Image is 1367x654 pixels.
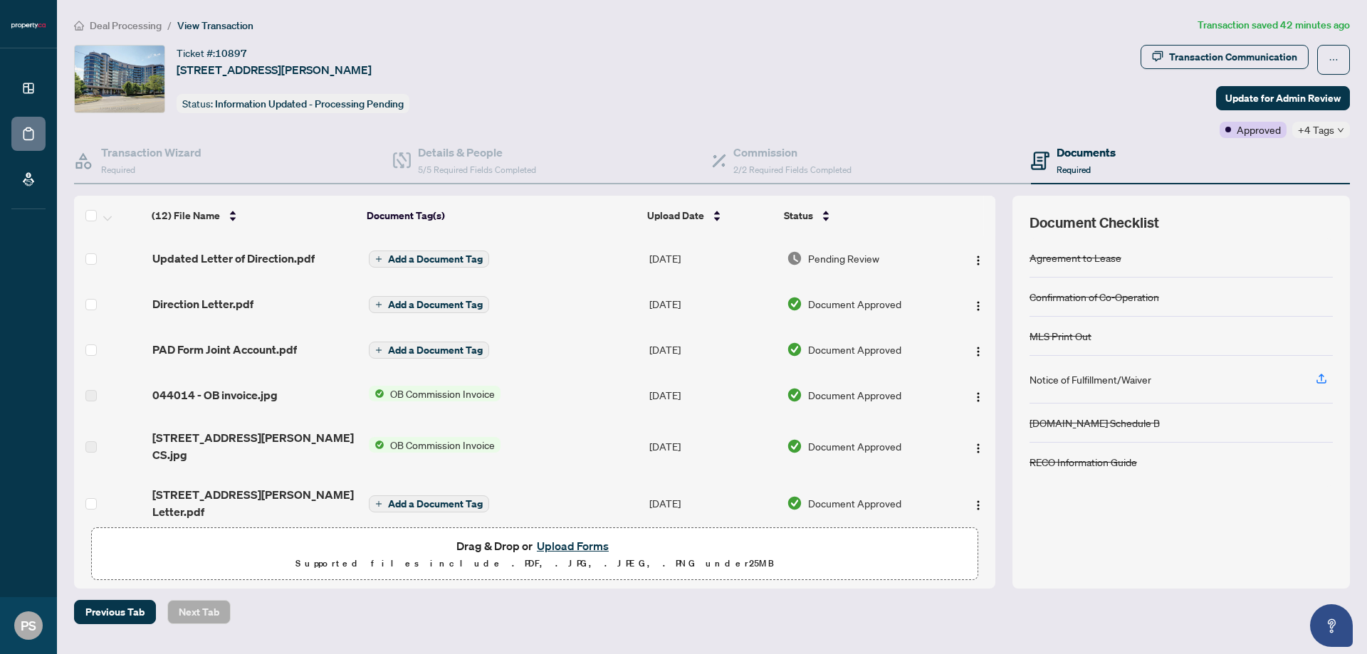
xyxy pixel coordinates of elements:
[973,300,984,312] img: Logo
[967,435,990,458] button: Logo
[733,164,852,175] span: 2/2 Required Fields Completed
[152,386,278,404] span: 044014 - OB invoice.jpg
[100,555,969,572] p: Supported files include .PDF, .JPG, .JPEG, .PNG under 25 MB
[418,144,536,161] h4: Details & People
[369,295,489,314] button: Add a Document Tag
[1030,213,1159,233] span: Document Checklist
[644,418,781,475] td: [DATE]
[967,292,990,315] button: Logo
[1329,55,1339,65] span: ellipsis
[1310,604,1353,647] button: Open asap
[361,196,642,236] th: Document Tag(s)
[1298,122,1334,138] span: +4 Tags
[787,387,802,403] img: Document Status
[787,250,802,266] img: Document Status
[90,19,162,32] span: Deal Processing
[375,500,382,507] span: plus
[177,94,409,113] div: Status:
[647,208,704,223] span: Upload Date
[215,97,404,110] span: Information Updated - Processing Pending
[369,296,489,313] button: Add a Document Tag
[369,437,501,453] button: Status IconOB Commission Invoice
[533,537,613,555] button: Upload Forms
[973,391,984,403] img: Logo
[152,250,315,267] span: Updated Letter of Direction.pdf
[369,437,384,453] img: Status Icon
[973,255,984,266] img: Logo
[644,475,781,532] td: [DATE]
[973,443,984,454] img: Logo
[1237,122,1281,137] span: Approved
[101,144,201,161] h4: Transaction Wizard
[778,196,944,236] th: Status
[456,537,613,555] span: Drag & Drop or
[784,208,813,223] span: Status
[74,600,156,624] button: Previous Tab
[152,486,357,520] span: [STREET_ADDRESS][PERSON_NAME] Letter.pdf
[644,281,781,327] td: [DATE]
[787,438,802,454] img: Document Status
[787,296,802,312] img: Document Status
[215,47,247,60] span: 10897
[973,346,984,357] img: Logo
[375,255,382,263] span: plus
[11,21,46,30] img: logo
[167,17,172,33] li: /
[644,372,781,418] td: [DATE]
[1030,250,1121,265] div: Agreement to Lease
[973,500,984,511] img: Logo
[808,387,901,403] span: Document Approved
[74,21,84,31] span: home
[1030,371,1151,387] div: Notice of Fulfillment/Waiver
[75,46,164,112] img: IMG-C12330405_1.jpg
[1057,144,1116,161] h4: Documents
[375,347,382,354] span: plus
[369,250,489,268] button: Add a Document Tag
[967,338,990,361] button: Logo
[1337,127,1344,134] span: down
[967,247,990,270] button: Logo
[369,495,489,512] button: Add a Document Tag
[1057,164,1091,175] span: Required
[808,438,901,454] span: Document Approved
[1216,86,1350,110] button: Update for Admin Review
[92,528,978,581] span: Drag & Drop orUpload FormsSupported files include .PDF, .JPG, .JPEG, .PNG under25MB
[384,386,501,401] span: OB Commission Invoice
[1198,17,1350,33] article: Transaction saved 42 minutes ago
[967,492,990,515] button: Logo
[644,327,781,372] td: [DATE]
[388,345,483,355] span: Add a Document Tag
[1169,46,1297,68] div: Transaction Communication
[152,295,253,312] span: Direction Letter.pdf
[787,342,802,357] img: Document Status
[152,208,220,223] span: (12) File Name
[641,196,778,236] th: Upload Date
[388,499,483,509] span: Add a Document Tag
[808,296,901,312] span: Document Approved
[177,45,247,61] div: Ticket #:
[152,341,297,358] span: PAD Form Joint Account.pdf
[1030,415,1160,431] div: [DOMAIN_NAME] Schedule B
[418,164,536,175] span: 5/5 Required Fields Completed
[733,144,852,161] h4: Commission
[808,250,879,266] span: Pending Review
[177,19,253,32] span: View Transaction
[644,236,781,281] td: [DATE]
[21,616,36,635] span: PS
[85,601,145,623] span: Previous Tab
[1030,328,1091,344] div: MLS Print Out
[1225,87,1341,110] span: Update for Admin Review
[369,341,489,359] button: Add a Document Tag
[369,386,384,401] img: Status Icon
[369,342,489,359] button: Add a Document Tag
[787,495,802,511] img: Document Status
[808,342,901,357] span: Document Approved
[388,254,483,264] span: Add a Document Tag
[1030,289,1159,305] div: Confirmation of Co-Operation
[1030,454,1137,470] div: RECO Information Guide
[1141,45,1309,69] button: Transaction Communication
[369,386,501,401] button: Status IconOB Commission Invoice
[388,300,483,310] span: Add a Document Tag
[375,301,382,308] span: plus
[177,61,372,78] span: [STREET_ADDRESS][PERSON_NAME]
